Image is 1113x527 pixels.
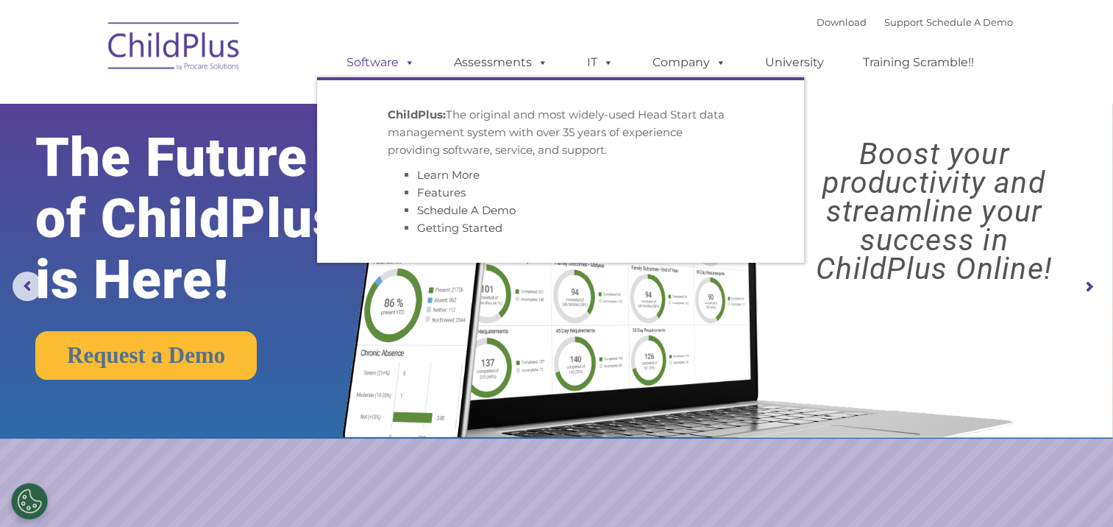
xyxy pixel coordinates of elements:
a: Company [638,48,741,77]
a: Schedule A Demo [926,16,1013,28]
img: ChildPlus by Procare Solutions [101,12,248,85]
a: Request a Demo [35,331,257,380]
a: Learn More [417,168,480,182]
a: Features [417,185,466,199]
rs-layer: Boost your productivity and streamline your success in ChildPlus Online! [769,140,1099,283]
button: Cookies Settings [11,483,48,520]
p: The original and most widely-used Head Start data management system with over 35 years of experie... [388,106,733,159]
a: Assessments [439,48,563,77]
a: Software [332,48,430,77]
span: Last name [205,97,249,108]
a: Support [884,16,923,28]
a: Training Scramble!! [848,48,989,77]
rs-layer: The Future of ChildPlus is Here! [35,127,391,311]
font: | [817,16,1013,28]
a: Download [817,16,867,28]
a: Getting Started [417,221,502,235]
span: Phone number [205,158,267,169]
a: University [750,48,839,77]
strong: ChildPlus: [388,107,446,121]
a: Schedule A Demo [417,203,516,217]
a: IT [572,48,628,77]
